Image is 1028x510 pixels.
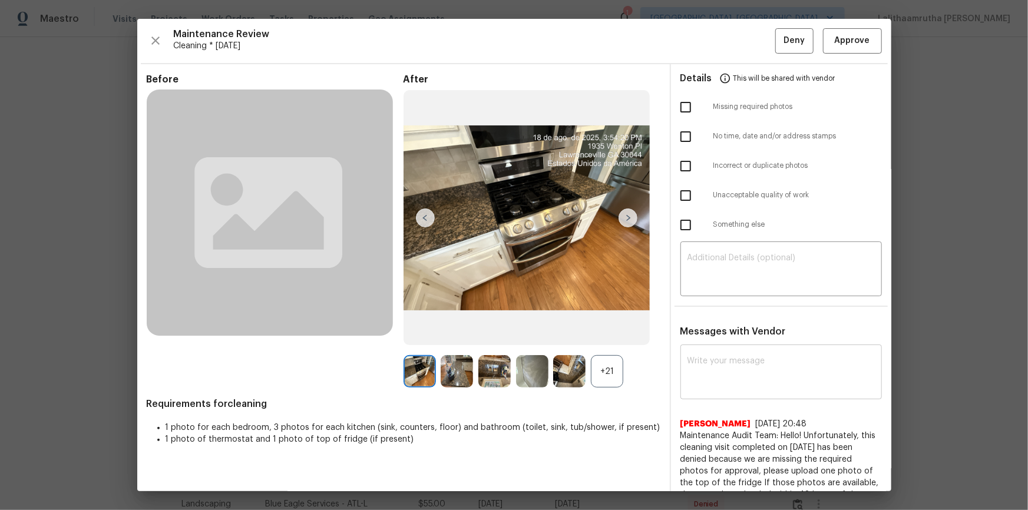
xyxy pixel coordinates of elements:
[174,28,775,40] span: Maintenance Review
[713,190,882,200] span: Unacceptable quality of work
[147,398,660,410] span: Requirements for cleaning
[680,327,786,336] span: Messages with Vendor
[823,28,882,54] button: Approve
[174,40,775,52] span: Cleaning * [DATE]
[713,131,882,141] span: No time, date and/or address stamps
[404,74,660,85] span: After
[671,151,891,181] div: Incorrect or duplicate photos
[671,122,891,151] div: No time, date and/or address stamps
[680,418,751,430] span: [PERSON_NAME]
[733,64,835,92] span: This will be shared with vendor
[835,34,870,48] span: Approve
[713,102,882,112] span: Missing required photos
[166,422,660,433] li: 1 photo for each bedroom, 3 photos for each kitchen (sink, counters, floor) and bathroom (toilet,...
[775,28,814,54] button: Deny
[713,220,882,230] span: Something else
[671,181,891,210] div: Unacceptable quality of work
[591,355,623,388] div: +21
[680,64,712,92] span: Details
[671,210,891,240] div: Something else
[671,92,891,122] div: Missing required photos
[619,208,637,227] img: right-chevron-button-url
[784,34,805,48] span: Deny
[713,161,882,171] span: Incorrect or duplicate photos
[147,74,404,85] span: Before
[166,433,660,445] li: 1 photo of thermostat and 1 photo of top of fridge (if present)
[756,420,807,428] span: [DATE] 20:48
[416,208,435,227] img: left-chevron-button-url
